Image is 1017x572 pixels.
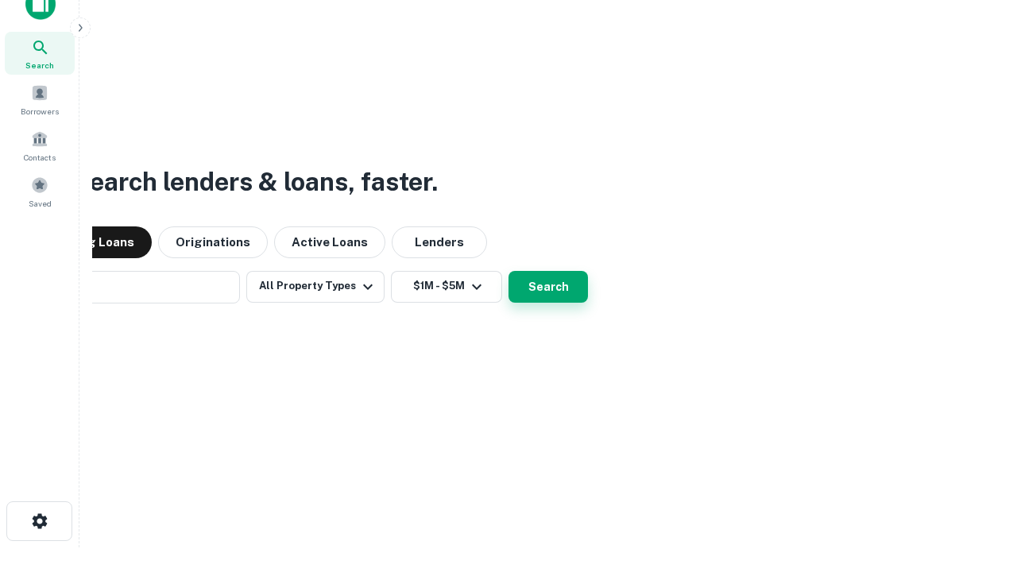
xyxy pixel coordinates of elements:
[246,271,385,303] button: All Property Types
[29,197,52,210] span: Saved
[158,226,268,258] button: Originations
[274,226,385,258] button: Active Loans
[24,151,56,164] span: Contacts
[5,124,75,167] a: Contacts
[5,170,75,213] a: Saved
[21,105,59,118] span: Borrowers
[25,59,54,71] span: Search
[5,78,75,121] a: Borrowers
[391,271,502,303] button: $1M - $5M
[938,445,1017,521] iframe: Chat Widget
[508,271,588,303] button: Search
[5,32,75,75] a: Search
[72,163,438,201] h3: Search lenders & loans, faster.
[392,226,487,258] button: Lenders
